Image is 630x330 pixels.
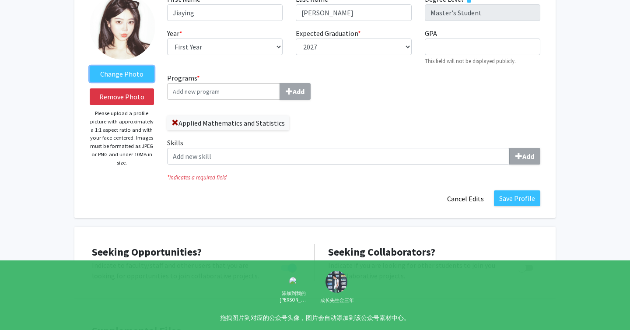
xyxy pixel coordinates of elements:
p: Please upload a profile picture with approximately a 1:1 aspect ratio and with your face centered... [90,109,154,167]
label: Skills [167,137,540,165]
input: SkillsAdd [167,148,510,165]
button: Cancel Edits [441,190,490,207]
span: Seeking Collaborators? [328,245,435,259]
label: Applied Mathematics and Statistics [167,116,289,130]
label: Year [167,28,182,39]
button: Remove Photo [90,88,154,105]
label: GPA [425,28,437,39]
button: Save Profile [494,190,540,206]
b: Add [522,152,534,161]
button: Programs* [280,83,311,100]
b: Add [293,87,304,96]
label: Programs [167,73,347,100]
input: Programs*Add [167,83,280,100]
label: ChangeProfile Picture [90,66,154,82]
button: Skills [509,148,540,165]
iframe: Chat [7,291,37,323]
i: Indicates a required field [167,173,540,182]
small: This field will not be displayed publicly. [425,57,516,64]
span: Seeking Opportunities? [92,245,202,259]
label: Expected Graduation [296,28,361,39]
